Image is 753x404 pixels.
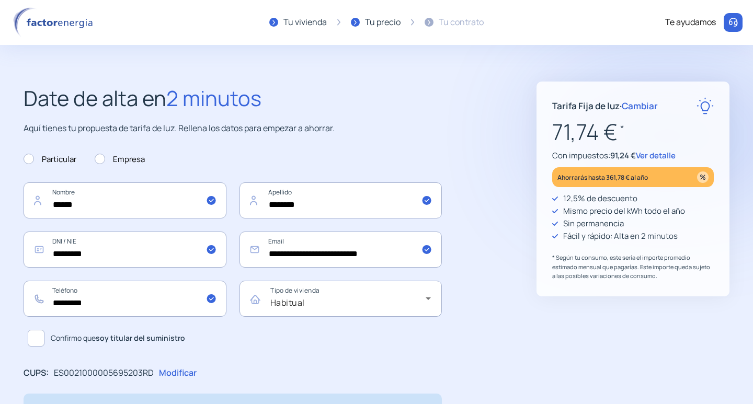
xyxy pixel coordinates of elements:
[283,16,327,29] div: Tu vivienda
[552,114,714,149] p: 71,74 €
[563,205,685,217] p: Mismo precio del kWh todo el año
[24,82,442,115] h2: Date de alta en
[51,332,185,344] span: Confirmo que
[439,16,484,29] div: Tu contrato
[95,153,145,166] label: Empresa
[563,192,637,205] p: 12,5% de descuento
[166,84,261,112] span: 2 minutos
[552,99,658,113] p: Tarifa Fija de luz ·
[610,150,636,161] span: 91,24 €
[665,16,716,29] div: Te ayudamos
[24,153,76,166] label: Particular
[636,150,676,161] span: Ver detalle
[365,16,401,29] div: Tu precio
[54,366,154,380] p: ES0021000005695203RD
[552,253,714,281] p: * Según tu consumo, este sería el importe promedio estimado mensual que pagarías. Este importe qu...
[697,171,709,183] img: percentage_icon.svg
[270,286,320,295] mat-label: Tipo de vivienda
[24,366,49,380] p: CUPS:
[159,366,197,380] p: Modificar
[10,7,99,38] img: logo factor
[728,17,738,28] img: llamar
[697,97,714,114] img: rate-E.svg
[622,100,658,112] span: Cambiar
[563,217,624,230] p: Sin permanencia
[557,171,648,183] p: Ahorrarás hasta 361,78 € al año
[96,333,185,343] b: soy titular del suministro
[552,149,714,162] p: Con impuestos:
[563,230,678,243] p: Fácil y rápido: Alta en 2 minutos
[270,297,305,308] span: Habitual
[24,122,442,135] p: Aquí tienes tu propuesta de tarifa de luz. Rellena los datos para empezar a ahorrar.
